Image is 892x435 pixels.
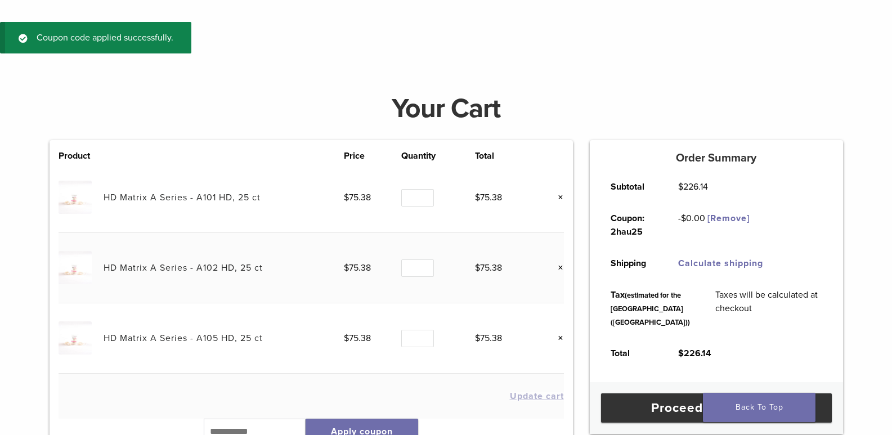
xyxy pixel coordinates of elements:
h1: Your Cart [41,95,851,122]
span: $ [475,262,480,273]
bdi: 226.14 [678,181,708,192]
img: HD Matrix A Series - A105 HD, 25 ct [59,321,92,355]
a: Remove this item [549,261,564,275]
button: Update cart [510,392,564,401]
bdi: 226.14 [678,348,711,359]
a: Back To Top [703,393,815,422]
span: $ [344,333,349,344]
a: Proceed to checkout [601,393,832,423]
th: Tax [598,279,703,338]
th: Shipping [598,248,666,279]
a: Calculate shipping [678,258,763,269]
bdi: 75.38 [475,262,502,273]
a: HD Matrix A Series - A105 HD, 25 ct [104,333,263,344]
span: $ [475,333,480,344]
span: $ [678,348,684,359]
span: $ [678,181,683,192]
a: Remove this item [549,331,564,346]
bdi: 75.38 [344,192,371,203]
a: Remove 2hau25 coupon [707,213,750,224]
small: (estimated for the [GEOGRAPHIC_DATA] ([GEOGRAPHIC_DATA])) [611,291,690,327]
a: HD Matrix A Series - A102 HD, 25 ct [104,262,263,273]
img: HD Matrix A Series - A102 HD, 25 ct [59,251,92,284]
th: Product [59,149,104,163]
a: HD Matrix A Series - A101 HD, 25 ct [104,192,261,203]
bdi: 75.38 [344,262,371,273]
td: - [666,203,763,248]
span: $ [681,213,686,224]
th: Total [598,338,666,369]
img: HD Matrix A Series - A101 HD, 25 ct [59,181,92,214]
a: Remove this item [549,190,564,205]
bdi: 75.38 [344,333,371,344]
span: $ [475,192,480,203]
bdi: 75.38 [475,333,502,344]
h5: Order Summary [590,151,843,165]
th: Subtotal [598,171,666,203]
th: Quantity [401,149,474,163]
span: $ [344,192,349,203]
td: Taxes will be calculated at checkout [703,279,835,338]
th: Total [475,149,533,163]
th: Price [344,149,402,163]
span: $ [344,262,349,273]
bdi: 75.38 [475,192,502,203]
th: Coupon: 2hau25 [598,203,666,248]
span: 0.00 [681,213,705,224]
